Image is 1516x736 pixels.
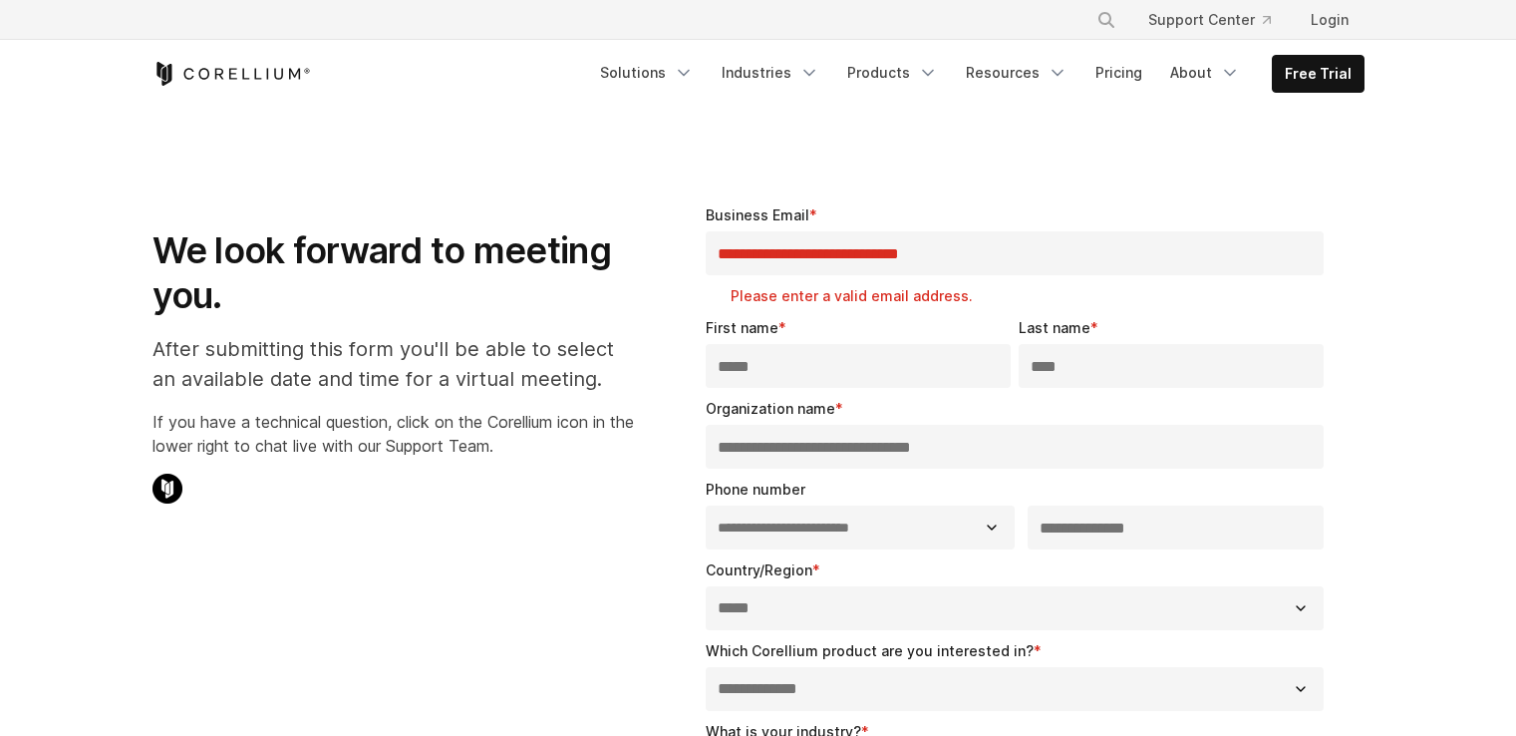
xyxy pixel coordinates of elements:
[588,55,1364,93] div: Navigation Menu
[152,334,634,394] p: After submitting this form you'll be able to select an available date and time for a virtual meet...
[1072,2,1364,38] div: Navigation Menu
[152,474,182,504] img: Corellium Chat Icon
[706,319,778,336] span: First name
[706,481,805,498] span: Phone number
[152,62,311,86] a: Corellium Home
[706,642,1034,659] span: Which Corellium product are you interested in?
[588,55,706,91] a: Solutions
[954,55,1079,91] a: Resources
[1019,319,1090,336] span: Last name
[1158,55,1252,91] a: About
[1083,55,1154,91] a: Pricing
[710,55,831,91] a: Industries
[706,400,835,417] span: Organization name
[1088,2,1124,38] button: Search
[835,55,950,91] a: Products
[152,410,634,458] p: If you have a technical question, click on the Corellium icon in the lower right to chat live wit...
[1295,2,1364,38] a: Login
[1132,2,1287,38] a: Support Center
[1273,56,1364,92] a: Free Trial
[706,561,812,578] span: Country/Region
[152,228,634,318] h1: We look forward to meeting you.
[706,206,809,223] span: Business Email
[731,286,1333,306] label: Please enter a valid email address.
